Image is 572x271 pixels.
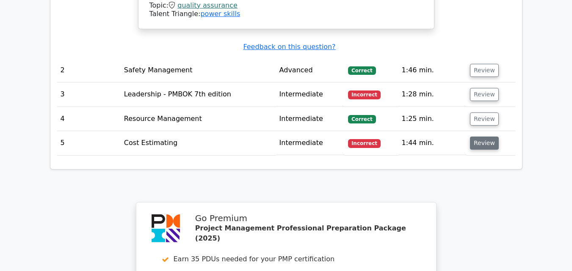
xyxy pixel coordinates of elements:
button: Review [470,88,499,101]
td: Safety Management [121,58,276,82]
td: 1:46 min. [398,58,467,82]
div: Talent Triangle: [149,1,423,19]
td: Advanced [276,58,345,82]
td: 2 [57,58,121,82]
td: 3 [57,82,121,107]
a: Feedback on this question? [243,43,335,51]
td: Intermediate [276,82,345,107]
div: Topic: [149,1,423,10]
td: Leadership - PMBOK 7th edition [121,82,276,107]
td: Cost Estimating [121,131,276,155]
button: Review [470,112,499,126]
td: 1:44 min. [398,131,467,155]
td: 5 [57,131,121,155]
span: Incorrect [348,90,381,99]
a: power skills [200,10,240,18]
td: 1:25 min. [398,107,467,131]
span: Correct [348,66,376,75]
a: quality assurance [177,1,238,9]
span: Incorrect [348,139,381,148]
td: Intermediate [276,131,345,155]
td: Intermediate [276,107,345,131]
td: 4 [57,107,121,131]
button: Review [470,64,499,77]
td: 1:28 min. [398,82,467,107]
button: Review [470,137,499,150]
span: Correct [348,115,376,123]
td: Resource Management [121,107,276,131]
